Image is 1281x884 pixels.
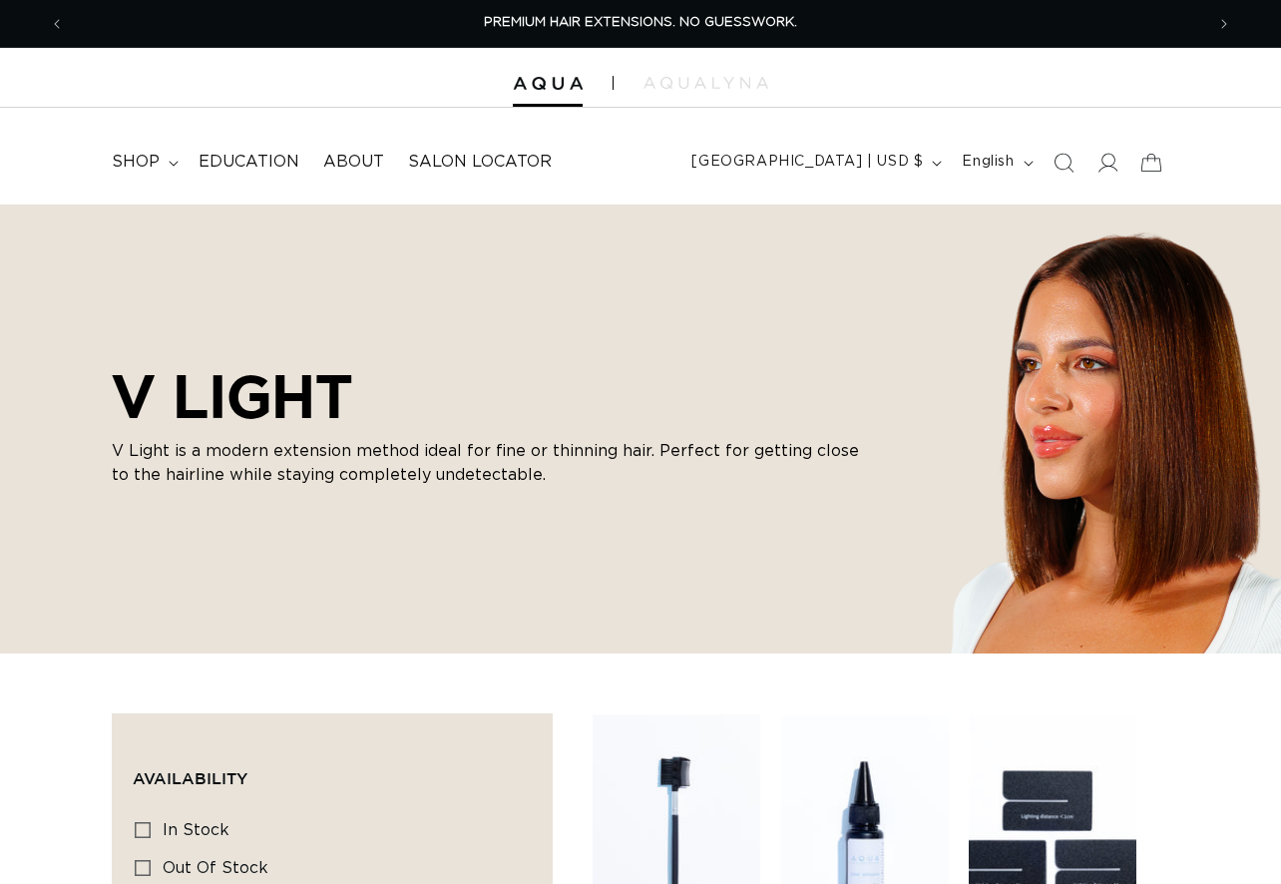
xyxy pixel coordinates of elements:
button: Next announcement [1202,5,1246,43]
span: [GEOGRAPHIC_DATA] | USD $ [691,152,923,173]
a: Salon Locator [396,140,564,185]
summary: Availability (0 selected) [133,734,532,806]
p: V Light is a modern extension method ideal for fine or thinning hair. Perfect for getting close t... [112,439,870,487]
a: About [311,140,396,185]
span: shop [112,152,160,173]
h2: V LIGHT [112,361,870,431]
span: PREMIUM HAIR EXTENSIONS. NO GUESSWORK. [484,16,797,29]
summary: shop [100,140,187,185]
button: Previous announcement [35,5,79,43]
span: Education [199,152,299,173]
span: In stock [163,822,229,838]
span: About [323,152,384,173]
span: English [962,152,1014,173]
img: Aqua Hair Extensions [513,77,583,91]
span: Out of stock [163,860,268,876]
summary: Search [1042,141,1085,185]
a: Education [187,140,311,185]
button: English [950,144,1041,182]
button: [GEOGRAPHIC_DATA] | USD $ [679,144,950,182]
span: Salon Locator [408,152,552,173]
span: Availability [133,769,247,787]
img: aqualyna.com [643,77,768,89]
